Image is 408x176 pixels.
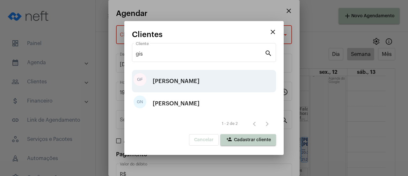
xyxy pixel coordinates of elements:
[153,94,200,113] div: [PERSON_NAME]
[136,51,265,57] input: Pesquisar cliente
[134,96,146,108] div: GN
[134,73,146,86] div: GF
[189,134,219,146] button: Cancelar
[265,49,272,57] mat-icon: search
[194,138,214,142] span: Cancelar
[269,28,277,36] mat-icon: close
[220,134,276,146] button: Cadastrar cliente
[225,138,271,142] span: Cadastrar cliente
[132,30,163,39] span: Clientes
[261,117,273,130] button: Próxima página
[222,122,238,126] div: 1 - 2 de 2
[248,117,261,130] button: Página anterior
[225,136,233,144] mat-icon: person_add
[153,72,200,91] div: [PERSON_NAME]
